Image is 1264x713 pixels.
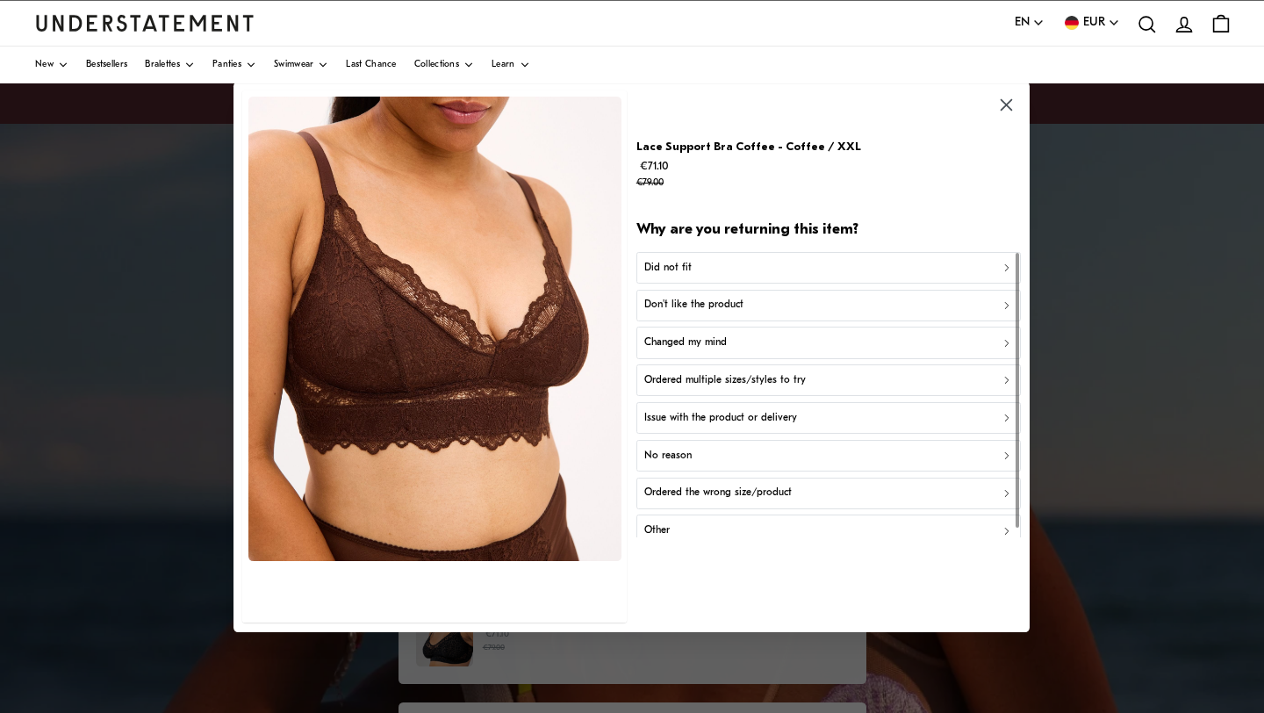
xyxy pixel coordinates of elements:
a: Collections [414,47,474,83]
a: New [35,47,68,83]
button: Ordered multiple sizes/styles to try [636,364,1021,396]
strike: €79.00 [636,178,664,188]
p: Ordered multiple sizes/styles to try [644,372,806,389]
span: EUR [1083,13,1105,32]
p: €71.10 [636,156,861,191]
button: Did not fit [636,251,1021,283]
button: Ordered the wrong size/product [636,477,1021,508]
p: Other [644,522,670,539]
button: Other [636,515,1021,546]
span: Panties [212,61,241,69]
span: Bestsellers [86,61,127,69]
a: Swimwear [274,47,328,83]
p: No reason [644,447,692,464]
img: 261_12f165c9-24cb-4527-b336-e3b102ec8067.jpg [248,97,621,561]
span: Swimwear [274,61,313,69]
a: Bralettes [145,47,195,83]
p: Changed my mind [644,335,727,351]
button: Don't like the product [636,289,1021,320]
span: Bralettes [145,61,180,69]
h2: Why are you returning this item? [636,220,1021,241]
a: Understatement Homepage [35,15,255,31]
p: Issue with the product or delivery [644,409,797,426]
a: Panties [212,47,256,83]
a: Learn [492,47,530,83]
span: EN [1015,13,1030,32]
span: Collections [414,61,459,69]
a: Last Chance [346,47,396,83]
span: Learn [492,61,515,69]
button: EN [1015,13,1045,32]
p: Lace Support Bra Coffee - Coffee / XXL [636,137,861,155]
a: Bestsellers [86,47,127,83]
span: New [35,61,54,69]
p: Did not fit [644,259,692,276]
button: Changed my mind [636,327,1021,358]
p: Ordered the wrong size/product [644,485,792,501]
span: Last Chance [346,61,396,69]
button: Issue with the product or delivery [636,402,1021,434]
p: Don't like the product [644,297,743,313]
button: EUR [1062,13,1120,32]
button: No reason [636,439,1021,471]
